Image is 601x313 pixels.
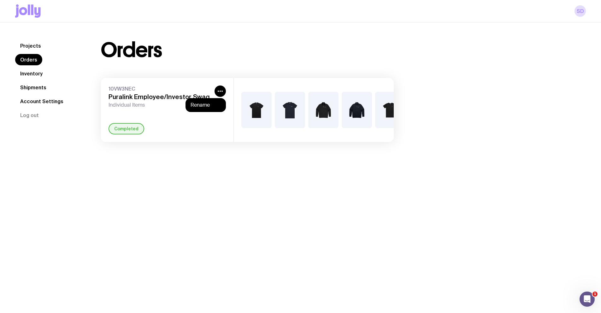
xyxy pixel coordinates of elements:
h3: Puralink Employee/Investor Swag [109,93,212,101]
span: Individual Items [109,102,212,108]
button: Log out [15,109,44,121]
a: Projects [15,40,46,51]
span: 1 [592,292,598,297]
a: Orders [15,54,42,65]
a: SD [574,5,586,17]
button: Rename [191,102,221,108]
div: Completed [109,123,144,134]
a: Shipments [15,82,51,93]
span: 10VW3NEC [109,86,212,92]
h1: Orders [101,40,162,60]
a: Account Settings [15,96,68,107]
a: Inventory [15,68,48,79]
iframe: Intercom live chat [580,292,595,307]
